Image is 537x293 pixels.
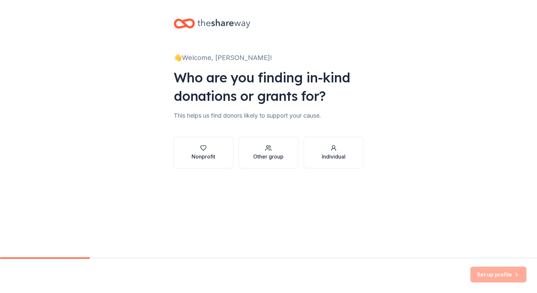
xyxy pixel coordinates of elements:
[174,110,364,121] div: This helps us find donors likely to support your cause.
[304,137,363,168] button: Individual
[192,153,215,161] div: Nonprofit
[322,153,345,161] div: Individual
[174,52,364,63] div: 👋 Welcome, [PERSON_NAME]!
[174,137,233,168] button: Nonprofit
[174,68,364,105] div: Who are you finding in-kind donations or grants for?
[239,137,298,168] button: Other group
[253,153,283,161] div: Other group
